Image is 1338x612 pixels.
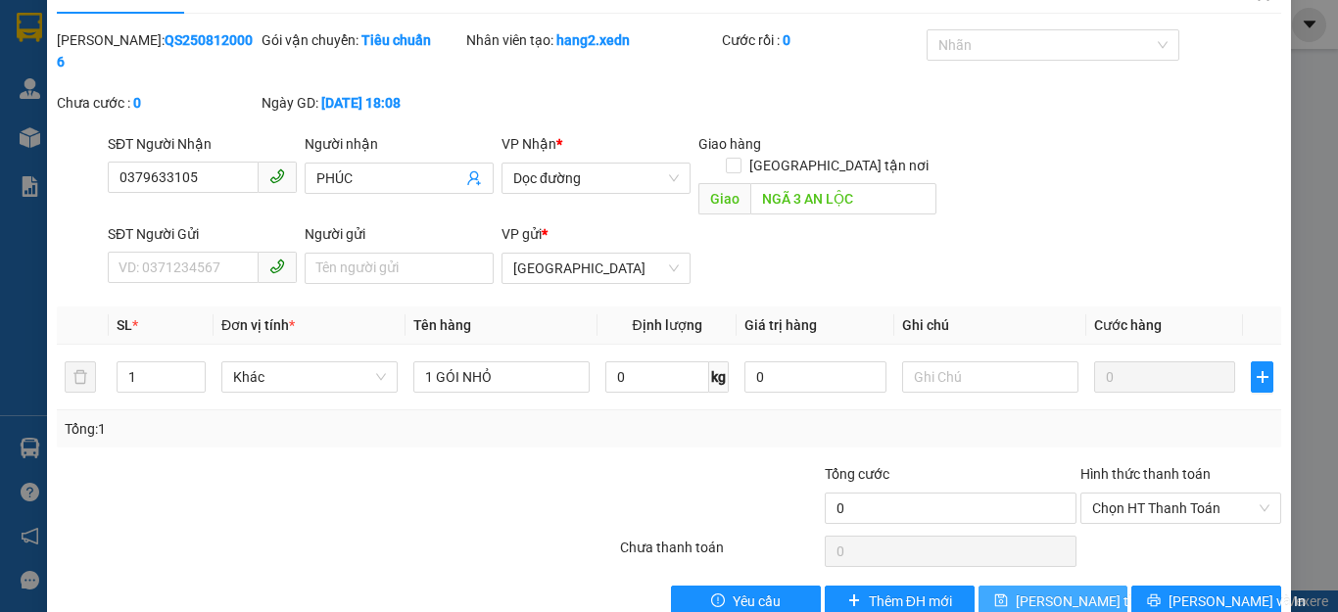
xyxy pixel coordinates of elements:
[744,317,817,333] span: Giá trị hàng
[108,223,297,245] div: SĐT Người Gửi
[262,92,462,114] div: Ngày GD:
[1080,466,1211,482] label: Hình thức thanh toán
[741,155,936,176] span: [GEOGRAPHIC_DATA] tận nơi
[65,361,96,393] button: delete
[321,95,401,111] b: [DATE] 18:08
[1251,361,1273,393] button: plus
[556,32,630,48] b: hang2.xedn
[305,133,494,155] div: Người nhận
[117,317,132,333] span: SL
[1092,494,1269,523] span: Chọn HT Thanh Toán
[709,361,729,393] span: kg
[698,136,761,152] span: Giao hàng
[269,259,285,274] span: phone
[65,418,518,440] div: Tổng: 1
[733,590,781,612] span: Yêu cầu
[165,74,269,90] b: [DOMAIN_NAME]
[262,29,462,51] div: Gói vận chuyển:
[213,24,260,71] img: logo.jpg
[57,29,258,72] div: [PERSON_NAME]:
[305,223,494,245] div: Người gửi
[1147,593,1161,609] span: printer
[894,306,1086,345] th: Ghi chú
[783,32,790,48] b: 0
[269,168,285,184] span: phone
[698,183,750,214] span: Giao
[221,317,295,333] span: Đơn vị tính
[57,92,258,114] div: Chưa cước :
[513,254,679,283] span: Quảng Sơn
[24,126,86,218] b: Xe Đăng Nhân
[466,29,718,51] div: Nhân viên tạo:
[869,590,952,612] span: Thêm ĐH mới
[165,93,269,118] li: (c) 2017
[618,537,823,571] div: Chưa thanh toán
[711,593,725,609] span: exclamation-circle
[632,317,701,333] span: Định lượng
[466,170,482,186] span: user-add
[1016,590,1172,612] span: [PERSON_NAME] thay đổi
[413,361,590,393] input: VD: Bàn, Ghế
[994,593,1008,609] span: save
[108,133,297,155] div: SĐT Người Nhận
[722,29,923,51] div: Cước rồi :
[1094,317,1162,333] span: Cước hàng
[233,362,386,392] span: Khác
[825,466,889,482] span: Tổng cước
[133,95,141,111] b: 0
[502,223,691,245] div: VP gửi
[502,136,556,152] span: VP Nhận
[1252,369,1272,385] span: plus
[361,32,431,48] b: Tiêu chuẩn
[413,317,471,333] span: Tên hàng
[1094,361,1235,393] input: 0
[902,361,1078,393] input: Ghi Chú
[513,164,679,193] span: Dọc đường
[847,593,861,609] span: plus
[120,28,194,120] b: Gửi khách hàng
[1169,590,1306,612] span: [PERSON_NAME] và In
[750,183,936,214] input: Dọc đường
